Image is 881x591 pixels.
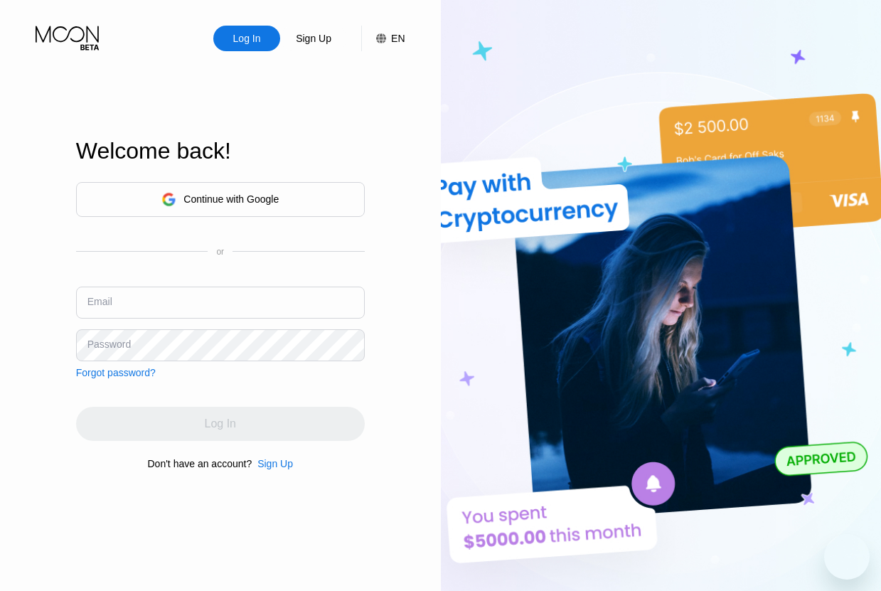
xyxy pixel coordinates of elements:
[148,458,252,469] div: Don't have an account?
[76,367,156,378] div: Forgot password?
[257,458,293,469] div: Sign Up
[391,33,405,44] div: EN
[824,534,870,580] iframe: Bouton de lancement de la fenêtre de messagerie
[76,182,365,217] div: Continue with Google
[76,138,365,164] div: Welcome back!
[252,458,293,469] div: Sign Up
[361,26,405,51] div: EN
[87,339,131,350] div: Password
[213,26,280,51] div: Log In
[183,193,279,205] div: Continue with Google
[232,31,262,46] div: Log In
[216,247,224,257] div: or
[87,296,112,307] div: Email
[280,26,347,51] div: Sign Up
[294,31,333,46] div: Sign Up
